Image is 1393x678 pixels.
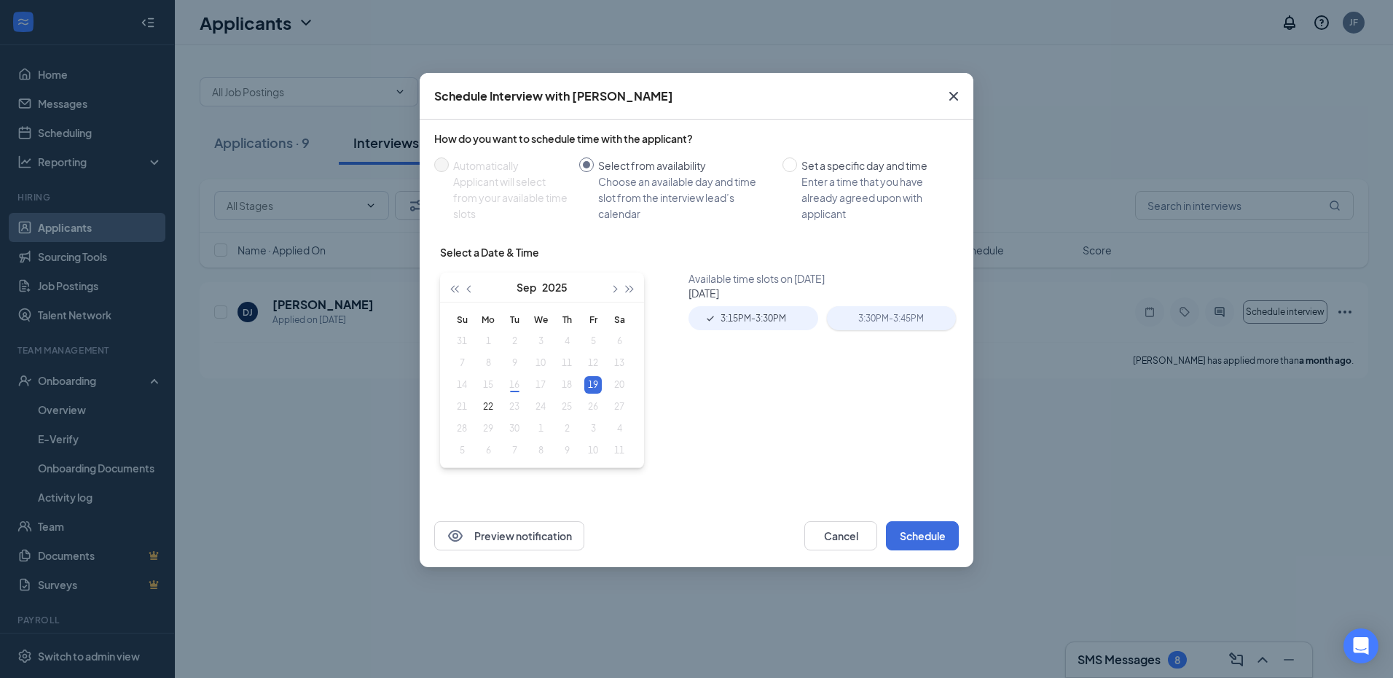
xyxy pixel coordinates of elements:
th: Th [554,308,580,330]
th: Sa [606,308,632,330]
div: Select from availability [598,157,771,174]
th: Tu [501,308,527,330]
th: Su [449,308,475,330]
div: Automatically [453,157,568,174]
div: Available time slots on [DATE] [688,271,965,286]
div: 22 [479,398,497,416]
button: EyePreview notification [434,521,584,550]
div: Applicant will select from your available time slots [453,174,568,222]
button: Cancel [804,521,877,550]
div: Enter a time that you have already agreed upon with applicant [801,174,947,222]
div: 19 [584,376,602,394]
div: [DATE] [688,286,965,300]
th: We [527,308,554,330]
button: Close [934,73,973,120]
th: Mo [475,308,501,330]
div: Set a specific day and time [801,157,947,174]
td: 2025-09-19 [580,374,606,396]
div: 3:30PM - 3:45PM [827,306,956,330]
div: Select a Date & Time [440,245,539,260]
button: 2025 [542,273,568,302]
svg: Cross [945,87,962,105]
svg: Checkmark [705,313,716,324]
div: Choose an available day and time slot from the interview lead’s calendar [598,174,771,222]
button: Sep [517,273,536,302]
th: Fr [580,308,606,330]
svg: Eye [447,527,464,545]
td: 2025-09-22 [475,396,501,418]
div: Open Intercom Messenger [1343,628,1378,663]
div: 3:15PM - 3:30PM [688,306,817,330]
div: Schedule Interview with [PERSON_NAME] [434,88,673,104]
button: Schedule [886,521,959,550]
div: How do you want to schedule time with the applicant? [434,131,959,146]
